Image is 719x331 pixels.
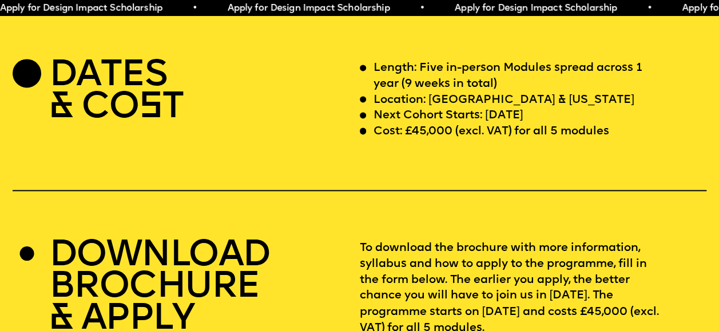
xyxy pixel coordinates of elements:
[418,4,423,13] span: •
[139,90,162,126] span: S
[190,4,195,13] span: •
[374,93,634,109] p: Location: [GEOGRAPHIC_DATA] & [US_STATE]
[49,61,184,123] h2: DATES & CO T
[374,124,609,140] p: Cost: £45,000 (excl. VAT) for all 5 modules
[374,61,664,92] p: Length: Five in-person Modules spread across 1 year (9 weeks in total)
[645,4,650,13] span: •
[374,108,523,124] p: Next Cohort Starts: [DATE]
